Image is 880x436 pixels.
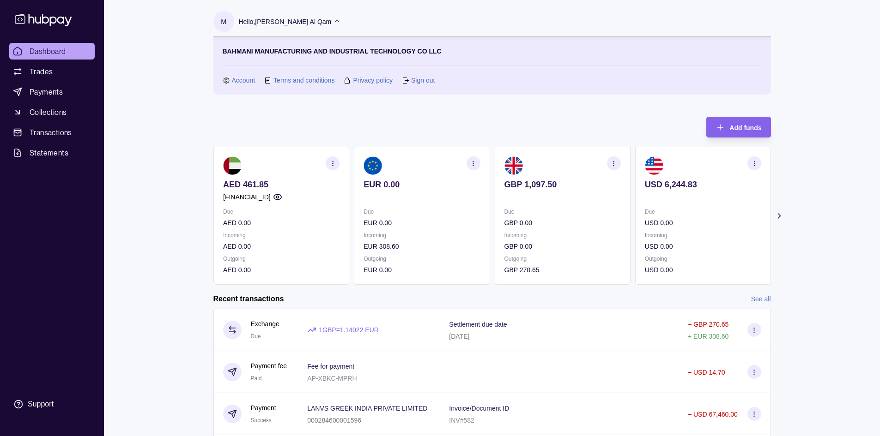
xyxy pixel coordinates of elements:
a: Dashboard [9,43,95,60]
a: Payments [9,84,95,100]
span: Statements [30,147,68,158]
p: AED 0.00 [223,265,340,275]
p: Invoice/Document ID [449,405,509,412]
img: ae [223,156,242,175]
p: + EUR 308.60 [688,333,728,340]
p: AED 0.00 [223,241,340,251]
p: AP-XBKC-MPRH [307,375,357,382]
p: GBP 0.00 [504,218,620,228]
p: USD 0.00 [644,218,761,228]
a: Sign out [411,75,435,85]
img: us [644,156,663,175]
p: [FINANCIAL_ID] [223,192,271,202]
p: Exchange [251,319,279,329]
a: Account [232,75,255,85]
p: Due [364,207,480,217]
p: 000284600001596 [307,417,361,424]
p: Outgoing [364,254,480,264]
a: Transactions [9,124,95,141]
span: Paid [251,375,262,382]
p: Due [223,207,340,217]
p: − USD 14.70 [688,369,725,376]
p: GBP 0.00 [504,241,620,251]
img: gb [504,156,522,175]
p: Due [644,207,761,217]
p: Outgoing [504,254,620,264]
p: − USD 67,460.00 [688,411,738,418]
h2: Recent transactions [213,294,284,304]
p: AED 0.00 [223,218,340,228]
p: Fee for payment [307,363,354,370]
span: Due [251,333,261,340]
a: See all [751,294,771,304]
p: Outgoing [644,254,761,264]
a: Collections [9,104,95,120]
span: Collections [30,107,67,118]
p: Due [504,207,620,217]
p: Hello, [PERSON_NAME] Al Qam [239,17,332,27]
p: EUR 0.00 [364,218,480,228]
p: AED 461.85 [223,179,340,190]
p: EUR 0.00 [364,265,480,275]
p: LANVS GREEK INDIA PRIVATE LIMITED [307,405,427,412]
a: Privacy policy [353,75,393,85]
p: [DATE] [449,333,469,340]
p: INV#582 [449,417,474,424]
button: Add funds [706,117,771,137]
p: USD 6,244.83 [644,179,761,190]
p: BAHMANI MANUFACTURING AND INDUSTRIAL TECHNOLOGY CO LLC [223,46,442,56]
p: Outgoing [223,254,340,264]
a: Support [9,394,95,414]
p: GBP 270.65 [504,265,620,275]
p: Incoming [644,230,761,240]
p: USD 0.00 [644,265,761,275]
p: EUR 0.00 [364,179,480,190]
span: Trades [30,66,53,77]
span: Transactions [30,127,72,138]
p: Payment [251,403,276,413]
p: Incoming [364,230,480,240]
span: Add funds [729,124,761,131]
a: Statements [9,144,95,161]
p: Incoming [223,230,340,240]
img: eu [364,156,382,175]
span: Success [251,417,272,424]
p: USD 0.00 [644,241,761,251]
a: Trades [9,63,95,80]
p: M [221,17,226,27]
p: Incoming [504,230,620,240]
p: − GBP 270.65 [688,321,728,328]
a: Terms and conditions [273,75,334,85]
p: Payment fee [251,361,287,371]
div: Support [28,399,54,409]
p: Settlement due date [449,321,507,328]
p: 1 GBP = 1.14022 EUR [319,325,379,335]
span: Dashboard [30,46,66,57]
p: EUR 308.60 [364,241,480,251]
p: GBP 1,097.50 [504,179,620,190]
span: Payments [30,86,63,97]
